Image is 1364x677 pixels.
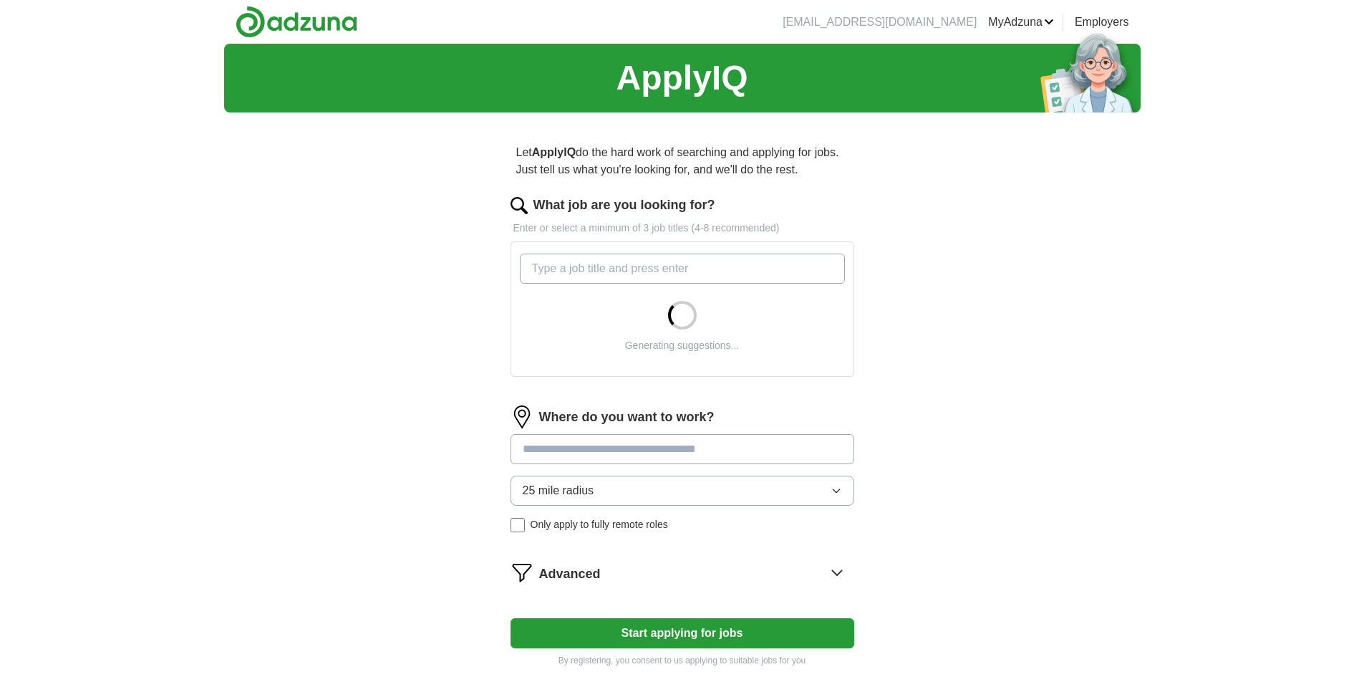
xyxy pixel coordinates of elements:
[523,482,594,499] span: 25 mile radius
[511,518,525,532] input: Only apply to fully remote roles
[539,408,715,427] label: Where do you want to work?
[616,52,748,104] h1: ApplyIQ
[988,14,1054,31] a: MyAdzuna
[1075,14,1129,31] a: Employers
[520,254,845,284] input: Type a job title and press enter
[511,618,854,648] button: Start applying for jobs
[511,221,854,236] p: Enter or select a minimum of 3 job titles (4-8 recommended)
[531,517,668,532] span: Only apply to fully remote roles
[236,6,357,38] img: Adzuna logo
[511,138,854,184] p: Let do the hard work of searching and applying for jobs. Just tell us what you're looking for, an...
[539,565,601,584] span: Advanced
[533,196,715,215] label: What job are you looking for?
[511,405,533,428] img: location.png
[511,561,533,584] img: filter
[625,338,740,353] div: Generating suggestions...
[511,197,528,214] img: search.png
[783,14,977,31] li: [EMAIL_ADDRESS][DOMAIN_NAME]
[511,654,854,667] p: By registering, you consent to us applying to suitable jobs for you
[511,476,854,506] button: 25 mile radius
[532,146,576,158] strong: ApplyIQ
